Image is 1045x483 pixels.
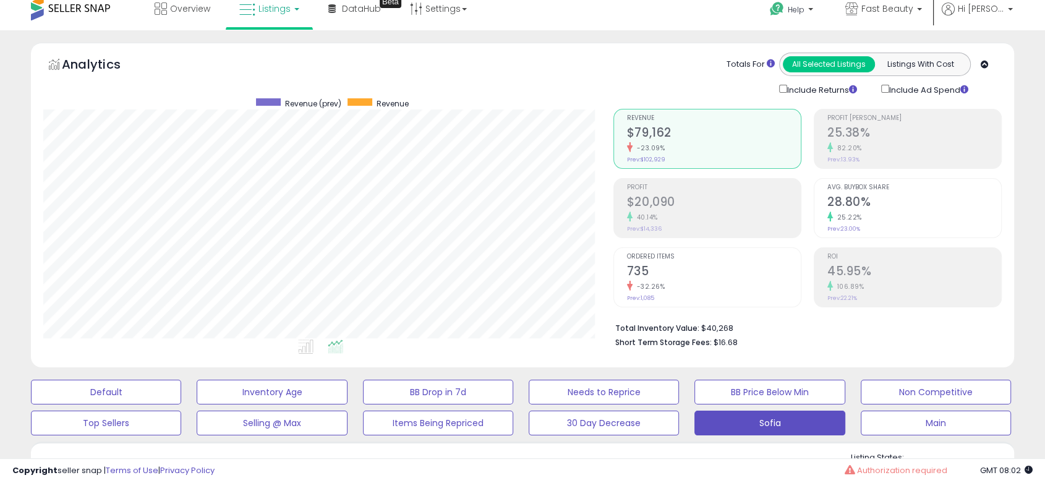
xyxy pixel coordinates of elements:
li: $40,268 [615,320,992,335]
small: Prev: 23.00% [827,225,860,233]
small: 106.89% [833,282,864,291]
div: Include Ad Spend [872,82,988,96]
span: Hi [PERSON_NAME] [958,2,1004,15]
h2: $79,162 [627,126,801,142]
h2: 25.38% [827,126,1001,142]
button: 30 Day Decrease [529,411,679,435]
b: Short Term Storage Fees: [615,337,712,348]
small: 25.22% [833,213,862,222]
span: Revenue [377,98,409,109]
span: ROI [827,254,1001,260]
span: 2025-08-15 08:02 GMT [980,464,1033,476]
h2: 45.95% [827,264,1001,281]
a: Hi [PERSON_NAME] [942,2,1013,30]
button: Top Sellers [31,411,181,435]
h5: Analytics [62,56,145,76]
div: seller snap | | [12,465,215,477]
button: Inventory Age [197,380,347,404]
span: Listings [258,2,291,15]
button: BB Drop in 7d [363,380,513,404]
button: BB Price Below Min [694,380,845,404]
h5: Listings [66,456,113,474]
h2: 735 [627,264,801,281]
b: Total Inventory Value: [615,323,699,333]
button: Selling @ Max [197,411,347,435]
span: Revenue (prev) [285,98,341,109]
button: Sofia [694,411,845,435]
small: Prev: 22.21% [827,294,857,302]
span: Revenue [627,115,801,122]
h2: $20,090 [627,195,801,212]
button: Default [31,380,181,404]
span: Profit [627,184,801,191]
span: Fast Beauty [861,2,913,15]
span: Avg. Buybox Share [827,184,1001,191]
button: Main [861,411,1011,435]
h2: 28.80% [827,195,1001,212]
small: -32.26% [633,282,665,291]
button: Non Competitive [861,380,1011,404]
button: Items Being Repriced [363,411,513,435]
small: 40.14% [633,213,658,222]
small: Prev: $14,336 [627,225,662,233]
strong: Copyright [12,464,58,476]
i: Get Help [769,1,785,17]
div: Include Returns [770,82,872,96]
small: Prev: $102,929 [627,156,665,163]
span: Ordered Items [627,254,801,260]
a: Terms of Use [106,464,158,476]
small: 82.20% [833,143,862,153]
button: All Selected Listings [783,56,875,72]
button: Needs to Reprice [529,380,679,404]
span: DataHub [342,2,381,15]
small: Prev: 13.93% [827,156,859,163]
span: Profit [PERSON_NAME] [827,115,1001,122]
small: -23.09% [633,143,665,153]
span: Overview [170,2,210,15]
div: Totals For [727,59,775,71]
small: Prev: 1,085 [627,294,654,302]
a: Privacy Policy [160,464,215,476]
p: Listing States: [851,452,1014,464]
button: Listings With Cost [874,56,966,72]
span: $16.68 [714,336,738,348]
span: Help [788,4,804,15]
